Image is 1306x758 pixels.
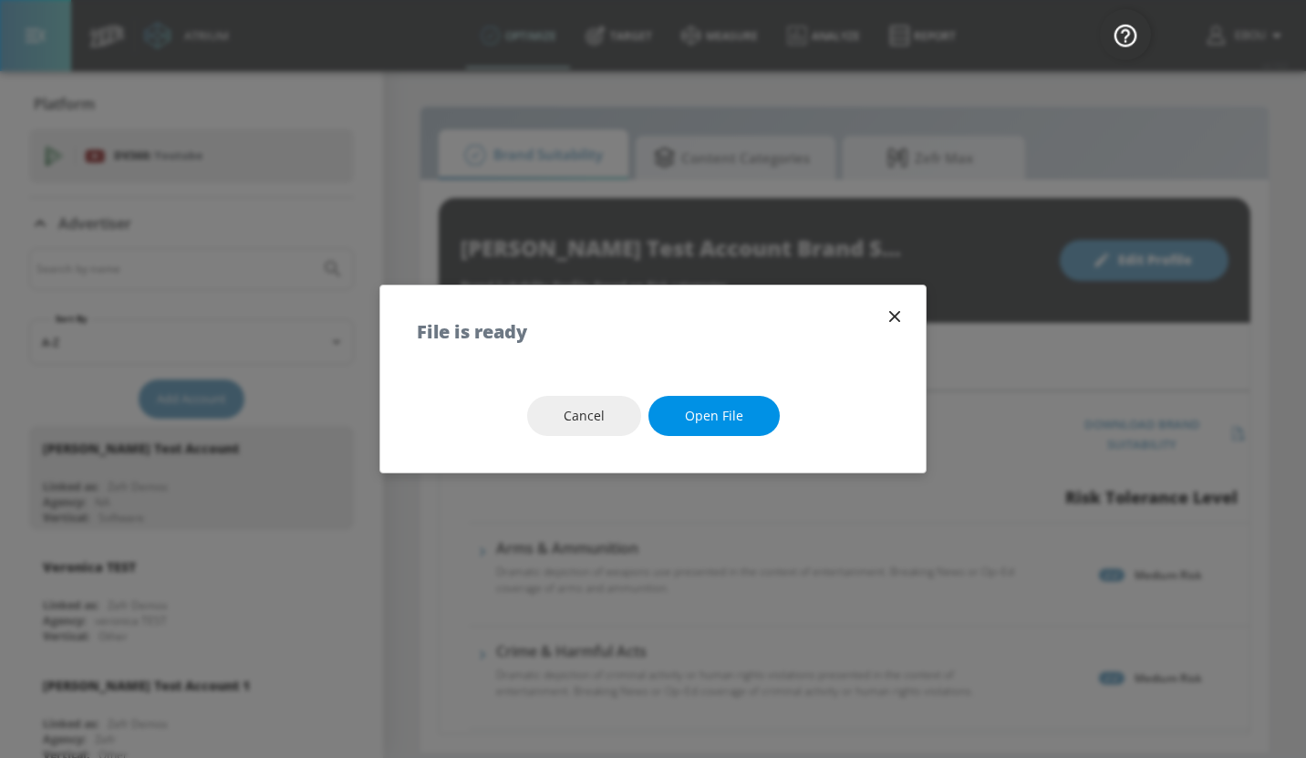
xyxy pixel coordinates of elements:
span: Open file [685,405,743,428]
button: Open Resource Center [1100,9,1151,60]
button: Cancel [527,396,641,437]
h5: File is ready [417,322,527,341]
button: Open file [648,396,780,437]
span: Cancel [564,405,605,428]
